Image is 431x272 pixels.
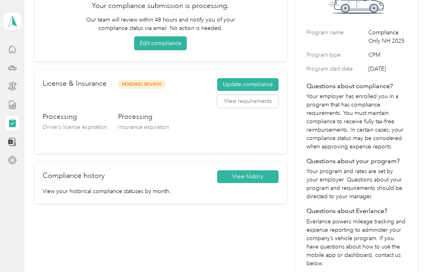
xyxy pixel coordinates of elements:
button: Update compliance [217,78,279,91]
h4: Questions about Everlance? [306,206,406,216]
p: Your program and rates are set by your employer. Questions about your program and requirements sh... [306,167,406,201]
h4: Questions about your program? [306,156,406,166]
span: [DATE] [368,65,406,73]
label: Program type [306,51,366,59]
button: View history [217,170,279,183]
h2: Your compliance submission is processing. [45,0,276,11]
h3: Processing [43,112,107,122]
button: Edit compliance [134,36,187,50]
label: Program start date [306,65,366,73]
span: Pending Review [118,80,166,89]
h4: Questions about compliance? [306,81,406,91]
span: CPM [368,51,406,59]
h2: License & Insurance [43,78,107,89]
p: Our team will review within 48 hours and notify you of your compliance status via email. No actio... [82,16,239,32]
label: Program name [306,28,366,45]
span: Insurance expiration [118,124,169,130]
iframe: Everlance-gr Chat Button Frame [386,227,431,272]
h2: Compliance history [43,170,105,181]
p: View your historical compliance statuses by month. [43,187,279,195]
p: Everlance powers mileage tracking and expense reporting to administer your company’s vehicle prog... [306,217,406,268]
button: View requirements [217,95,279,108]
span: Compliance Only NH 2025 [368,28,406,45]
p: Your employer has enrolled you in a program that has compliance requirements. You must maintain c... [306,92,406,151]
span: Driver’s license expiration [43,124,107,130]
h3: Processing [118,112,169,122]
